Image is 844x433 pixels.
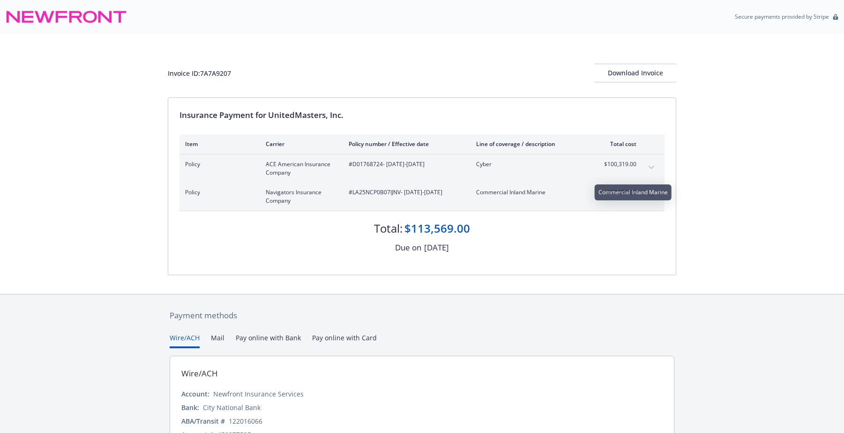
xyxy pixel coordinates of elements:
div: Total: [374,220,403,236]
div: Payment methods [170,309,674,322]
button: expand content [644,160,659,175]
button: Mail [211,333,224,348]
span: Navigators Insurance Company [266,188,334,205]
button: Pay online with Card [312,333,377,348]
div: $113,569.00 [404,220,470,236]
div: Bank: [181,403,199,412]
div: Insurance Payment for UnitedMasters, Inc. [179,109,665,121]
div: Due on [395,242,421,254]
div: Newfront Insurance Services [213,389,304,399]
button: Pay online with Bank [236,333,301,348]
div: Account: [181,389,209,399]
div: Carrier [266,140,334,148]
span: Cyber [476,160,586,169]
button: expand content [644,188,659,203]
div: PolicyACE American Insurance Company#D01768724- [DATE]-[DATE]Cyber$100,319.00expand content [179,154,665,183]
span: Policy [185,188,251,197]
span: ACE American Insurance Company [266,160,334,177]
div: 122016066 [229,416,262,426]
div: City National Bank [203,403,261,412]
span: Commercial Inland Marine [476,188,586,197]
div: [DATE] [424,242,449,254]
button: Wire/ACH [170,333,200,348]
p: Secure payments provided by Stripe [735,13,829,21]
div: Line of coverage / description [476,140,586,148]
span: $100,319.00 [601,160,636,169]
div: ABA/Transit # [181,416,225,426]
div: Invoice ID: 7A7A9207 [168,68,231,78]
div: Policy number / Effective date [349,140,461,148]
button: Download Invoice [594,64,676,82]
div: Total cost [601,140,636,148]
div: Wire/ACH [181,367,218,380]
div: PolicyNavigators Insurance Company#LA25NCP0B07IJNV- [DATE]-[DATE]Commercial Inland Marine$13,250.... [179,183,665,211]
span: #D01768724 - [DATE]-[DATE] [349,160,461,169]
span: Policy [185,160,251,169]
span: #LA25NCP0B07IJNV - [DATE]-[DATE] [349,188,461,197]
div: Item [185,140,251,148]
